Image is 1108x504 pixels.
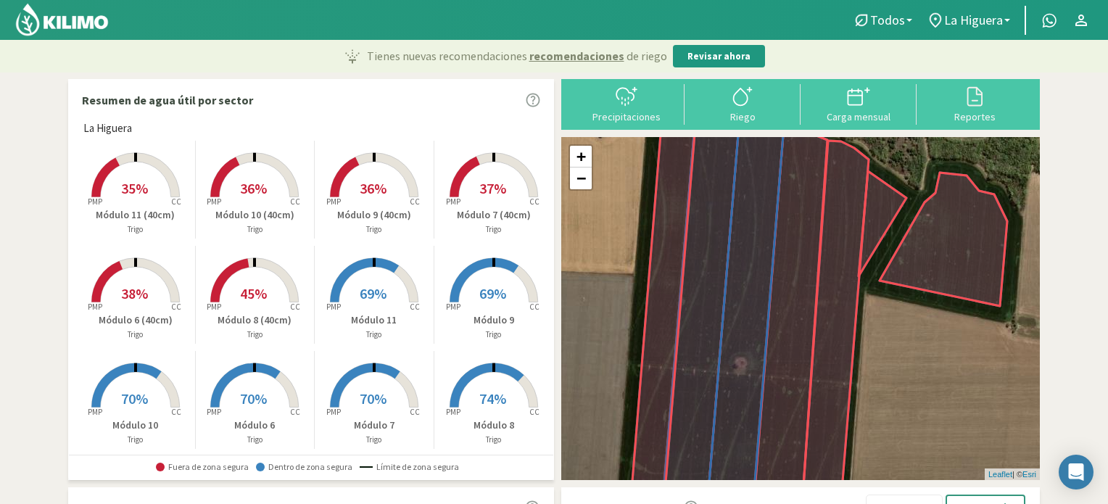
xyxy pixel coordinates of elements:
span: Todos [870,12,905,28]
span: 69% [479,284,506,302]
div: | © [985,468,1040,481]
p: Resumen de agua útil por sector [82,91,253,109]
p: Trigo [196,434,315,446]
div: Riego [689,112,796,122]
p: Módulo 11 (40cm) [76,207,195,223]
p: Revisar ahora [687,49,751,64]
a: Zoom in [570,146,592,168]
p: Módulo 8 (40cm) [196,313,315,328]
tspan: PMP [446,302,460,312]
tspan: CC [410,407,420,417]
span: de riego [627,47,667,65]
div: Open Intercom Messenger [1059,455,1093,489]
p: Módulo 7 [315,418,434,433]
tspan: CC [291,407,301,417]
div: Reportes [921,112,1028,122]
p: Trigo [76,329,195,341]
p: Trigo [434,329,554,341]
tspan: CC [410,197,420,207]
button: Carga mensual [801,84,917,123]
span: Dentro de zona segura [256,462,352,472]
button: Riego [685,84,801,123]
span: 37% [479,179,506,197]
tspan: PMP [207,197,221,207]
tspan: CC [529,407,539,417]
tspan: PMP [207,302,221,312]
span: 70% [240,389,267,408]
tspan: CC [171,302,181,312]
p: Trigo [196,223,315,236]
span: recomendaciones [529,47,624,65]
tspan: PMP [326,302,341,312]
button: Precipitaciones [569,84,685,123]
tspan: PMP [326,197,341,207]
tspan: CC [529,197,539,207]
p: Módulo 9 (40cm) [315,207,434,223]
tspan: CC [410,302,420,312]
img: Kilimo [15,2,109,37]
tspan: CC [529,302,539,312]
button: Revisar ahora [673,45,765,68]
tspan: PMP [446,197,460,207]
span: 74% [479,389,506,408]
span: 69% [360,284,386,302]
tspan: PMP [88,302,102,312]
span: 70% [121,389,148,408]
span: 36% [240,179,267,197]
span: La Higuera [83,120,132,137]
p: Trigo [196,329,315,341]
tspan: CC [291,197,301,207]
p: Módulo 6 [196,418,315,433]
p: Trigo [315,434,434,446]
p: Trigo [76,434,195,446]
p: Módulo 9 [434,313,554,328]
a: Esri [1022,470,1036,479]
tspan: PMP [326,407,341,417]
tspan: PMP [88,407,102,417]
a: Zoom out [570,168,592,189]
span: 38% [121,284,148,302]
p: Módulo 10 [76,418,195,433]
p: Módulo 10 (40cm) [196,207,315,223]
p: Trigo [434,434,554,446]
p: Trigo [315,329,434,341]
tspan: CC [171,197,181,207]
tspan: PMP [207,407,221,417]
span: Fuera de zona segura [156,462,249,472]
p: Trigo [315,223,434,236]
p: Trigo [76,223,195,236]
p: Tienes nuevas recomendaciones [367,47,667,65]
p: Módulo 11 [315,313,434,328]
p: Trigo [434,223,554,236]
p: Módulo 8 [434,418,554,433]
div: Precipitaciones [573,112,680,122]
div: Carga mensual [805,112,912,122]
span: 45% [240,284,267,302]
span: Límite de zona segura [360,462,459,472]
tspan: PMP [446,407,460,417]
tspan: CC [171,407,181,417]
tspan: CC [291,302,301,312]
tspan: PMP [88,197,102,207]
span: 35% [121,179,148,197]
button: Reportes [917,84,1033,123]
p: Módulo 6 (40cm) [76,313,195,328]
p: Módulo 7 (40cm) [434,207,554,223]
span: 36% [360,179,386,197]
a: Leaflet [988,470,1012,479]
span: La Higuera [944,12,1003,28]
span: 70% [360,389,386,408]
